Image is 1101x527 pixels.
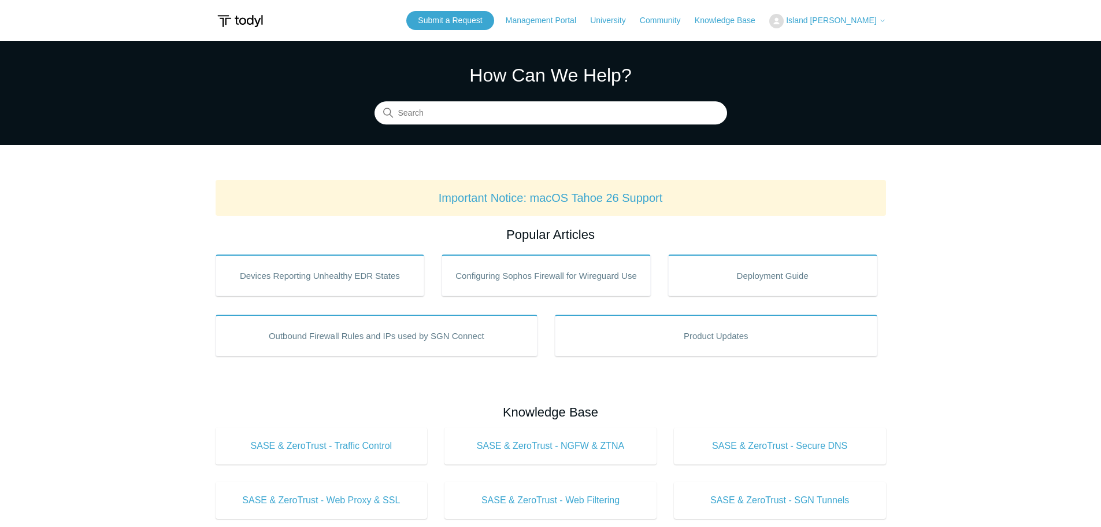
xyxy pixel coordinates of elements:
a: University [590,14,637,27]
span: SASE & ZeroTrust - SGN Tunnels [691,493,869,507]
a: Community [640,14,692,27]
span: SASE & ZeroTrust - Web Proxy & SSL [233,493,410,507]
a: SASE & ZeroTrust - Traffic Control [216,428,428,465]
a: SASE & ZeroTrust - NGFW & ZTNA [444,428,657,465]
span: SASE & ZeroTrust - NGFW & ZTNA [462,439,639,453]
a: Knowledge Base [695,14,767,27]
a: Devices Reporting Unhealthy EDR States [216,255,425,296]
span: SASE & ZeroTrust - Secure DNS [691,439,869,453]
a: SASE & ZeroTrust - Secure DNS [674,428,886,465]
a: Configuring Sophos Firewall for Wireguard Use [442,255,651,296]
span: SASE & ZeroTrust - Traffic Control [233,439,410,453]
h1: How Can We Help? [375,61,727,89]
a: Management Portal [506,14,588,27]
a: Submit a Request [406,11,494,30]
button: Island [PERSON_NAME] [769,14,885,28]
img: Todyl Support Center Help Center home page [216,10,265,32]
input: Search [375,102,727,125]
h2: Popular Articles [216,225,886,244]
a: Important Notice: macOS Tahoe 26 Support [439,191,663,204]
h2: Knowledge Base [216,403,886,422]
a: Outbound Firewall Rules and IPs used by SGN Connect [216,315,538,356]
a: SASE & ZeroTrust - SGN Tunnels [674,482,886,519]
a: SASE & ZeroTrust - Web Filtering [444,482,657,519]
a: Product Updates [555,315,877,356]
span: SASE & ZeroTrust - Web Filtering [462,493,639,507]
a: Deployment Guide [668,255,877,296]
span: Island [PERSON_NAME] [786,16,876,25]
a: SASE & ZeroTrust - Web Proxy & SSL [216,482,428,519]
